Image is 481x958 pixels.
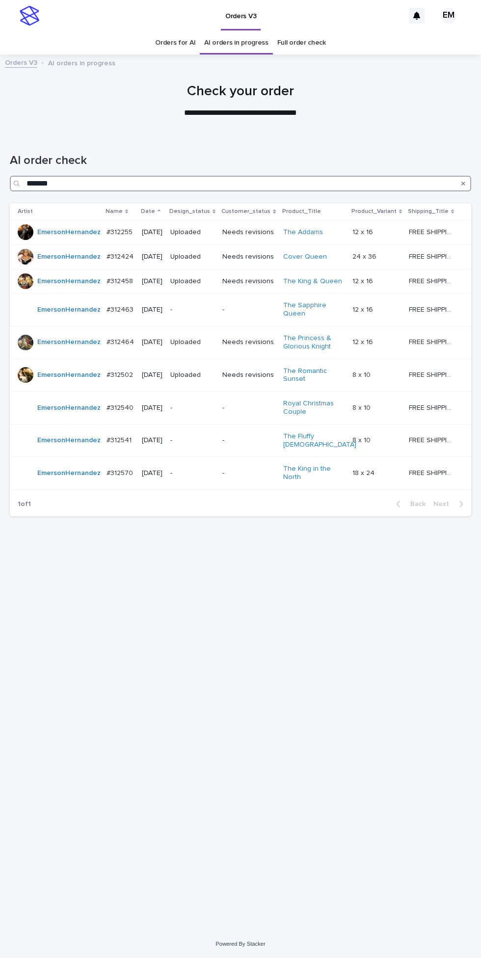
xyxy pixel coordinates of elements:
[142,228,162,237] p: [DATE]
[170,228,214,237] p: Uploaded
[277,31,326,54] a: Full order check
[106,206,123,217] p: Name
[283,277,342,286] a: The King & Queen
[222,338,275,346] p: Needs revisions
[37,277,101,286] a: EmersonHernandez
[352,304,375,314] p: 12 x 16
[283,432,356,449] a: The Fluffy [DEMOGRAPHIC_DATA]
[107,304,135,314] p: #312463
[429,500,471,508] button: Next
[409,369,457,379] p: FREE SHIPPING - preview in 1-2 business days, after your approval delivery will take 5-10 b.d.
[170,404,214,412] p: -
[170,469,214,478] p: -
[170,436,214,445] p: -
[10,83,471,100] h1: Check your order
[283,253,327,261] a: Cover Queen
[409,251,457,261] p: FREE SHIPPING - preview in 1-2 business days, after your approval delivery will take 5-10 b.d.
[409,336,457,346] p: FREE SHIPPING - preview in 1-2 business days, after your approval delivery will take 5-10 b.d.
[141,206,155,217] p: Date
[409,434,457,445] p: FREE SHIPPING - preview in 1-2 business days, after your approval delivery will take 5-10 b.d.
[404,501,426,507] span: Back
[37,228,101,237] a: EmersonHernandez
[283,301,345,318] a: The Sapphire Queen
[107,434,134,445] p: #312541
[409,275,457,286] p: FREE SHIPPING - preview in 1-2 business days, after your approval delivery will take 5-10 b.d.
[283,399,345,416] a: Royal Christmas Couple
[10,359,471,392] tr: EmersonHernandez #312502#312502 [DATE]UploadedNeeds revisionsThe Romantic Sunset 8 x 108 x 10 FRE...
[142,253,162,261] p: [DATE]
[10,269,471,293] tr: EmersonHernandez #312458#312458 [DATE]UploadedNeeds revisionsThe King & Queen 12 x 1612 x 16 FREE...
[5,56,37,68] a: Orders V3
[352,467,376,478] p: 18 x 24
[155,31,195,54] a: Orders for AI
[142,371,162,379] p: [DATE]
[18,206,33,217] p: Artist
[10,220,471,244] tr: EmersonHernandez #312255#312255 [DATE]UploadedNeeds revisionsThe Addams 12 x 1612 x 16 FREE SHIPP...
[142,436,162,445] p: [DATE]
[222,306,275,314] p: -
[107,467,135,478] p: #312570
[222,469,275,478] p: -
[10,293,471,326] tr: EmersonHernandez #312463#312463 [DATE]--The Sapphire Queen 12 x 1612 x 16 FREE SHIPPING - preview...
[409,467,457,478] p: FREE SHIPPING - preview in 1-2 business days, after your approval delivery will take 5-10 b.d.
[215,941,265,947] a: Powered By Stacker
[10,154,471,168] h1: AI order check
[48,57,115,68] p: AI orders in progress
[282,206,321,217] p: Product_Title
[10,392,471,425] tr: EmersonHernandez #312540#312540 [DATE]--Royal Christmas Couple 8 x 108 x 10 FREE SHIPPING - previ...
[142,338,162,346] p: [DATE]
[37,306,101,314] a: EmersonHernandez
[10,326,471,359] tr: EmersonHernandez #312464#312464 [DATE]UploadedNeeds revisionsThe Princess & Glorious Knight 12 x ...
[283,228,323,237] a: The Addams
[10,176,471,191] input: Search
[283,465,345,481] a: The King in the North
[352,251,378,261] p: 24 x 36
[352,402,373,412] p: 8 x 10
[107,251,135,261] p: #312424
[283,367,345,384] a: The Romantic Sunset
[37,371,101,379] a: EmersonHernandez
[222,277,275,286] p: Needs revisions
[107,402,135,412] p: #312540
[352,226,375,237] p: 12 x 16
[409,402,457,412] p: FREE SHIPPING - preview in 1-2 business days, after your approval delivery will take 5-10 b.d.
[352,275,375,286] p: 12 x 16
[170,277,214,286] p: Uploaded
[352,434,373,445] p: 8 x 10
[37,436,101,445] a: EmersonHernandez
[204,31,268,54] a: AI orders in progress
[409,226,457,237] p: FREE SHIPPING - preview in 1-2 business days, after your approval delivery will take 5-10 b.d.
[142,306,162,314] p: [DATE]
[222,253,275,261] p: Needs revisions
[107,226,134,237] p: #312255
[20,6,39,26] img: stacker-logo-s-only.png
[142,469,162,478] p: [DATE]
[107,369,135,379] p: #312502
[408,206,449,217] p: Shipping_Title
[142,277,162,286] p: [DATE]
[142,404,162,412] p: [DATE]
[352,336,375,346] p: 12 x 16
[37,404,101,412] a: EmersonHernandez
[170,253,214,261] p: Uploaded
[107,336,136,346] p: #312464
[10,424,471,457] tr: EmersonHernandez #312541#312541 [DATE]--The Fluffy [DEMOGRAPHIC_DATA] 8 x 108 x 10 FREE SHIPPING ...
[441,8,456,24] div: EM
[170,306,214,314] p: -
[221,206,270,217] p: Customer_status
[222,371,275,379] p: Needs revisions
[433,501,455,507] span: Next
[222,436,275,445] p: -
[170,371,214,379] p: Uploaded
[352,369,373,379] p: 8 x 10
[388,500,429,508] button: Back
[10,457,471,490] tr: EmersonHernandez #312570#312570 [DATE]--The King in the North 18 x 2418 x 24 FREE SHIPPING - prev...
[37,338,101,346] a: EmersonHernandez
[170,338,214,346] p: Uploaded
[283,334,345,351] a: The Princess & Glorious Knight
[222,404,275,412] p: -
[351,206,397,217] p: Product_Variant
[37,469,101,478] a: EmersonHernandez
[169,206,210,217] p: Design_status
